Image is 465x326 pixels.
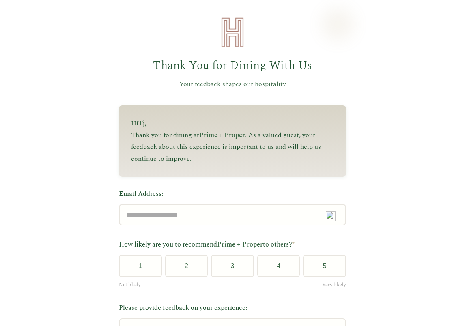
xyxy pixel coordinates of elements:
[303,255,346,277] button: 5
[119,255,162,277] button: 1
[119,303,346,313] label: Please provide feedback on your experience:
[216,16,249,49] img: Heirloom Hospitality Logo
[119,79,346,90] p: Your feedback shapes our hospitality
[119,281,141,289] span: Not likely
[138,118,145,128] span: Tj
[165,255,208,277] button: 2
[322,281,346,289] span: Very likely
[131,118,334,129] p: Hi ,
[257,255,300,277] button: 4
[119,189,346,199] label: Email Address:
[211,255,254,277] button: 3
[326,211,336,221] img: npw-badge-icon-locked.svg
[119,57,346,75] h1: Thank You for Dining With Us
[119,240,346,250] label: How likely are you to recommend to others?
[131,129,334,164] p: Thank you for dining at . As a valued guest, your feedback about this experience is important to ...
[217,240,263,249] span: Prime + Proper
[199,130,245,140] span: Prime + Proper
